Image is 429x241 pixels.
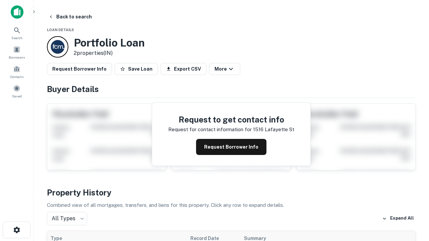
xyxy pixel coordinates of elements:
img: capitalize-icon.png [11,5,23,19]
span: Search [11,35,22,41]
button: Export CSV [161,63,206,75]
h4: Request to get contact info [168,113,294,126]
a: Search [2,24,32,42]
span: Borrowers [9,55,25,60]
h3: Portfolio Loan [74,36,145,49]
button: Back to search [46,11,95,23]
iframe: Chat Widget [395,187,429,220]
h4: Buyer Details [47,83,416,95]
span: Saved [12,93,22,99]
a: Contacts [2,63,32,81]
p: 1516 lafayette st [253,126,294,134]
a: Saved [2,82,32,100]
p: Combined view of all mortgages, transfers, and liens for this property. Click any row to expand d... [47,201,416,209]
button: Request Borrower Info [196,139,266,155]
span: Loan Details [47,28,74,32]
p: Request for contact information for [168,126,252,134]
h4: Property History [47,186,416,198]
button: More [209,63,240,75]
button: Request Borrower Info [47,63,112,75]
span: Contacts [10,74,23,79]
a: Borrowers [2,43,32,61]
div: All Types [47,212,87,225]
button: Save Loan [115,63,158,75]
p: 2 properties (IN) [74,49,145,57]
button: Expand All [380,214,416,224]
